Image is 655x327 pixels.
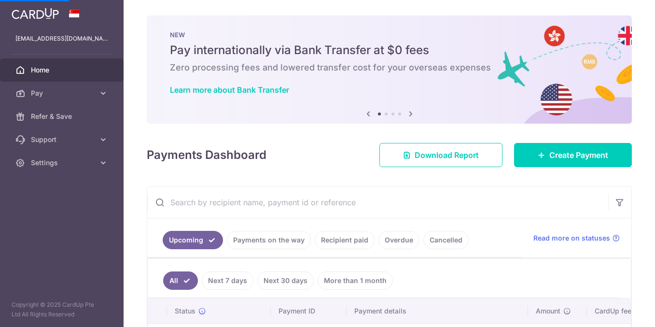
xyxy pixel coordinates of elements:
[533,233,620,243] a: Read more on statuses
[257,271,314,290] a: Next 30 days
[514,143,632,167] a: Create Payment
[271,299,347,324] th: Payment ID
[147,187,608,218] input: Search by recipient name, payment id or reference
[595,306,631,316] span: CardUp fee
[147,15,632,124] img: Bank transfer banner
[12,8,59,19] img: CardUp
[147,146,266,164] h4: Payments Dashboard
[378,231,419,249] a: Overdue
[423,231,469,249] a: Cancelled
[415,149,479,161] span: Download Report
[170,31,609,39] p: NEW
[15,34,108,43] p: [EMAIL_ADDRESS][DOMAIN_NAME]
[533,233,610,243] span: Read more on statuses
[347,299,528,324] th: Payment details
[163,271,198,290] a: All
[227,231,311,249] a: Payments on the way
[31,158,95,168] span: Settings
[379,143,502,167] a: Download Report
[202,271,253,290] a: Next 7 days
[31,135,95,144] span: Support
[31,65,95,75] span: Home
[536,306,560,316] span: Amount
[31,112,95,121] span: Refer & Save
[170,43,609,58] h5: Pay internationally via Bank Transfer at $0 fees
[170,62,609,73] h6: Zero processing fees and lowered transfer cost for your overseas expenses
[163,231,223,249] a: Upcoming
[175,306,195,316] span: Status
[31,88,95,98] span: Pay
[318,271,393,290] a: More than 1 month
[315,231,375,249] a: Recipient paid
[170,85,289,95] a: Learn more about Bank Transfer
[549,149,608,161] span: Create Payment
